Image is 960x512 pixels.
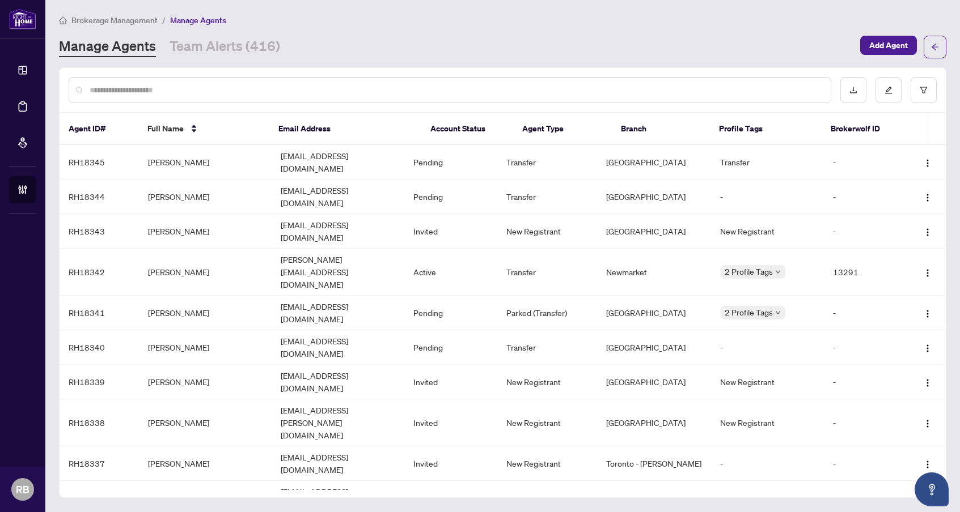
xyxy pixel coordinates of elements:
[915,472,949,506] button: Open asap
[60,399,139,446] td: RH18338
[711,214,824,249] td: New Registrant
[711,145,824,180] td: Transfer
[711,330,824,365] td: -
[139,145,272,180] td: [PERSON_NAME]
[597,365,711,399] td: [GEOGRAPHIC_DATA]
[919,222,937,240] button: Logo
[16,481,29,497] span: RB
[711,446,824,481] td: -
[404,180,497,214] td: Pending
[272,145,404,180] td: [EMAIL_ADDRESS][DOMAIN_NAME]
[60,145,139,180] td: RH18345
[60,180,139,214] td: RH18344
[923,378,932,387] img: Logo
[421,113,513,145] th: Account Status
[597,446,711,481] td: Toronto - [PERSON_NAME]
[923,159,932,168] img: Logo
[404,249,497,296] td: Active
[923,344,932,353] img: Logo
[404,296,497,330] td: Pending
[597,145,711,180] td: [GEOGRAPHIC_DATA]
[59,16,67,24] span: home
[71,15,158,25] span: Brokerage Management
[138,113,270,145] th: Full Name
[272,180,404,214] td: [EMAIL_ADDRESS][DOMAIN_NAME]
[497,249,597,296] td: Transfer
[170,15,226,25] span: Manage Agents
[404,145,497,180] td: Pending
[597,399,711,446] td: [GEOGRAPHIC_DATA]
[497,296,597,330] td: Parked (Transfer)
[923,193,932,202] img: Logo
[923,460,932,469] img: Logo
[147,122,184,135] span: Full Name
[272,446,404,481] td: [EMAIL_ADDRESS][DOMAIN_NAME]
[725,306,773,319] span: 2 Profile Tags
[822,113,900,145] th: Brokerwolf ID
[9,8,36,29] img: logo
[597,330,711,365] td: [GEOGRAPHIC_DATA]
[60,113,138,145] th: Agent ID#
[919,263,937,281] button: Logo
[923,419,932,428] img: Logo
[824,330,903,365] td: -
[824,249,903,296] td: 13291
[931,43,939,51] span: arrow-left
[497,330,597,365] td: Transfer
[269,113,421,145] th: Email Address
[272,330,404,365] td: [EMAIL_ADDRESS][DOMAIN_NAME]
[597,180,711,214] td: [GEOGRAPHIC_DATA]
[404,446,497,481] td: Invited
[60,365,139,399] td: RH18339
[139,399,272,446] td: [PERSON_NAME]
[824,296,903,330] td: -
[60,249,139,296] td: RH18342
[775,269,781,275] span: down
[272,296,404,330] td: [EMAIL_ADDRESS][DOMAIN_NAME]
[711,365,824,399] td: New Registrant
[612,113,711,145] th: Branch
[272,365,404,399] td: [EMAIL_ADDRESS][DOMAIN_NAME]
[869,36,908,54] span: Add Agent
[497,365,597,399] td: New Registrant
[497,446,597,481] td: New Registrant
[860,36,917,55] button: Add Agent
[919,304,937,322] button: Logo
[404,365,497,399] td: Invited
[60,296,139,330] td: RH18341
[597,296,711,330] td: [GEOGRAPHIC_DATA]
[497,214,597,249] td: New Registrant
[59,37,156,57] a: Manage Agents
[919,413,937,432] button: Logo
[597,249,711,296] td: Newmarket
[170,37,280,57] a: Team Alerts (416)
[849,86,857,94] span: download
[824,214,903,249] td: -
[497,145,597,180] td: Transfer
[60,330,139,365] td: RH18340
[404,399,497,446] td: Invited
[710,113,822,145] th: Profile Tags
[824,365,903,399] td: -
[139,296,272,330] td: [PERSON_NAME]
[911,77,937,103] button: filter
[824,180,903,214] td: -
[597,214,711,249] td: [GEOGRAPHIC_DATA]
[824,145,903,180] td: -
[824,399,903,446] td: -
[162,14,166,27] li: /
[919,153,937,171] button: Logo
[139,249,272,296] td: [PERSON_NAME]
[272,399,404,446] td: [EMAIL_ADDRESS][PERSON_NAME][DOMAIN_NAME]
[919,373,937,391] button: Logo
[725,265,773,278] span: 2 Profile Tags
[824,446,903,481] td: -
[885,86,893,94] span: edit
[139,446,272,481] td: [PERSON_NAME]
[876,77,902,103] button: edit
[139,214,272,249] td: [PERSON_NAME]
[60,446,139,481] td: RH18337
[919,454,937,472] button: Logo
[60,214,139,249] td: RH18343
[404,214,497,249] td: Invited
